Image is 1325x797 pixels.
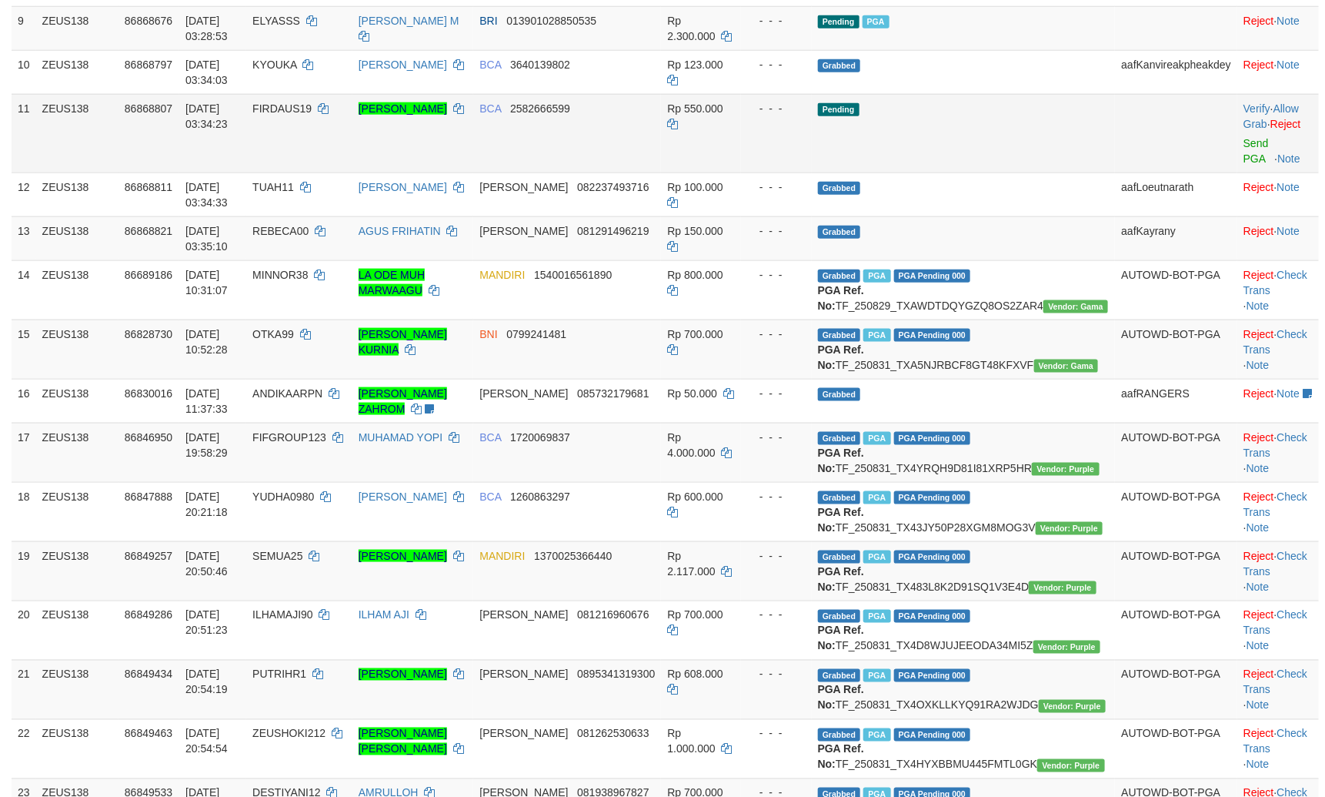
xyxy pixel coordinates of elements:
[252,225,309,237] span: REBECA00
[1243,328,1274,340] a: Reject
[359,225,441,237] a: AGUS FRIHATIN
[863,329,890,342] span: Marked by aafsreyleap
[1243,668,1274,681] a: Reject
[125,431,172,444] span: 86846950
[185,328,228,356] span: [DATE] 10:52:28
[818,59,861,72] span: Grabbed
[812,482,1116,541] td: TF_250831_TX43JY50P28XGM8MOG3V
[1115,50,1237,94] td: aafKanvireakpheakdey
[863,669,890,682] span: Marked by aafRornrotha
[185,269,228,296] span: [DATE] 10:31:07
[12,660,36,719] td: 21
[818,343,864,371] b: PGA Ref. No:
[818,432,861,445] span: Grabbed
[12,260,36,320] td: 14
[534,269,612,281] span: Copy 1540016561890 to clipboard
[1033,641,1100,654] span: Vendor URL: https://trx4.1velocity.biz
[1243,550,1274,562] a: Reject
[252,609,313,621] span: ILHAMAJI90
[1237,601,1319,660] td: · ·
[818,684,864,712] b: PGA Ref. No:
[185,550,228,578] span: [DATE] 20:50:46
[12,482,36,541] td: 18
[510,59,570,71] span: Copy 3640139802 to clipboard
[36,94,118,172] td: ZEUS138
[1247,699,1270,712] a: Note
[577,225,649,237] span: Copy 081291496219 to clipboard
[252,15,300,27] span: ELYASSS
[1243,431,1274,444] a: Reject
[1243,431,1307,459] a: Check Trans
[667,181,723,193] span: Rp 100.000
[185,491,228,518] span: [DATE] 20:21:18
[510,102,570,115] span: Copy 2582666599 to clipboard
[36,216,118,260] td: ZEUS138
[818,625,864,652] b: PGA Ref. No:
[894,551,971,564] span: PGA Pending
[359,668,447,681] a: [PERSON_NAME]
[1237,6,1319,50] td: ·
[185,102,228,130] span: [DATE] 03:34:23
[125,728,172,740] span: 86849463
[125,550,172,562] span: 86849257
[479,181,568,193] span: [PERSON_NAME]
[534,550,612,562] span: Copy 1370025366440 to clipboard
[479,431,501,444] span: BCA
[747,667,806,682] div: - - -
[252,181,294,193] span: TUAH11
[577,387,649,400] span: Copy 085732179681 to clipboard
[36,172,118,216] td: ZEUS138
[747,430,806,445] div: - - -
[1277,59,1300,71] a: Note
[667,59,723,71] span: Rp 123.000
[1243,181,1274,193] a: Reject
[12,601,36,660] td: 20
[359,387,447,415] a: [PERSON_NAME] ZAHROM
[125,609,172,621] span: 86849286
[894,728,971,742] span: PGA Pending
[479,15,497,27] span: BRI
[510,491,570,503] span: Copy 1260863297 to clipboard
[359,102,447,115] a: [PERSON_NAME]
[1243,102,1299,130] span: ·
[812,541,1116,601] td: TF_250831_TX483L8K2D91SQ1V3E4D
[577,668,655,681] span: Copy 0895341319300 to clipboard
[818,103,859,116] span: Pending
[12,94,36,172] td: 11
[818,728,861,742] span: Grabbed
[252,431,326,444] span: FIFGROUP123
[1277,387,1300,400] a: Note
[747,267,806,283] div: - - -
[125,491,172,503] span: 86847888
[1237,50,1319,94] td: ·
[1243,728,1307,755] a: Check Trans
[185,181,228,209] span: [DATE] 03:34:33
[1243,387,1274,400] a: Reject
[12,541,36,601] td: 19
[747,489,806,504] div: - - -
[1243,225,1274,237] a: Reject
[359,550,447,562] a: [PERSON_NAME]
[818,743,864,771] b: PGA Ref. No:
[747,57,806,72] div: - - -
[1243,137,1269,165] a: Send PGA
[1034,360,1099,373] span: Vendor URL: https://trx31.1velocity.biz
[479,102,501,115] span: BCA
[185,387,228,415] span: [DATE] 11:37:33
[185,668,228,696] span: [DATE] 20:54:19
[1243,609,1307,637] a: Check Trans
[359,15,459,27] a: [PERSON_NAME] M
[12,379,36,423] td: 16
[812,320,1116,379] td: TF_250831_TXA5NJRBCF8GT48KFXVF
[747,386,806,401] div: - - -
[479,387,568,400] span: [PERSON_NAME]
[1247,300,1270,312] a: Note
[747,223,806,239] div: - - -
[818,669,861,682] span: Grabbed
[252,328,294,340] span: OTKA99
[359,491,447,503] a: [PERSON_NAME]
[479,225,568,237] span: [PERSON_NAME]
[1237,541,1319,601] td: · ·
[1247,758,1270,771] a: Note
[185,431,228,459] span: [DATE] 19:58:29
